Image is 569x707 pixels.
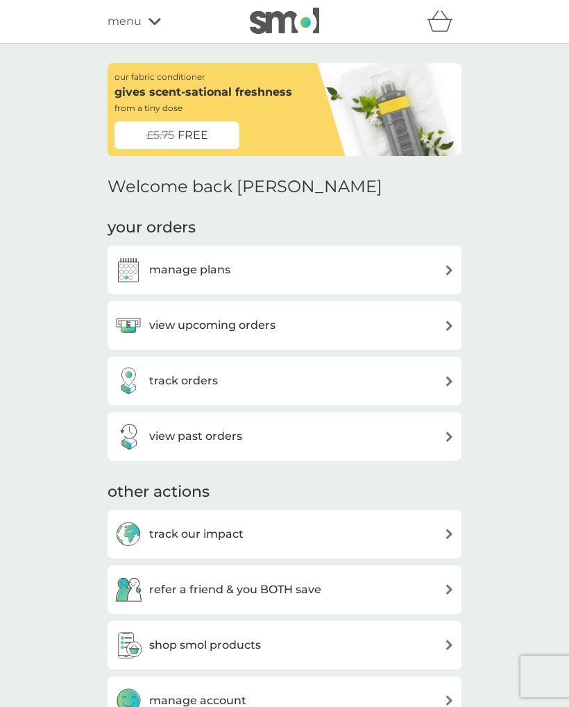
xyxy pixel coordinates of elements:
[444,432,455,442] img: arrow right
[108,12,142,31] span: menu
[114,101,182,114] p: from a tiny dose
[444,376,455,386] img: arrow right
[444,584,455,595] img: arrow right
[427,8,461,35] div: basket
[250,8,319,34] img: smol
[108,217,196,239] h3: your orders
[149,316,275,334] h3: view upcoming orders
[114,83,292,101] p: gives scent-sational freshness
[149,581,321,599] h3: refer a friend & you BOTH save
[149,636,261,654] h3: shop smol products
[444,695,455,706] img: arrow right
[149,525,244,543] h3: track our impact
[178,126,208,144] span: FREE
[108,482,210,503] h3: other actions
[146,126,174,144] span: £5.75
[444,265,455,275] img: arrow right
[149,261,230,279] h3: manage plans
[149,372,218,390] h3: track orders
[114,70,205,83] p: our fabric conditioner
[444,321,455,331] img: arrow right
[108,177,382,197] h2: Welcome back [PERSON_NAME]
[149,427,242,445] h3: view past orders
[444,529,455,539] img: arrow right
[444,640,455,650] img: arrow right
